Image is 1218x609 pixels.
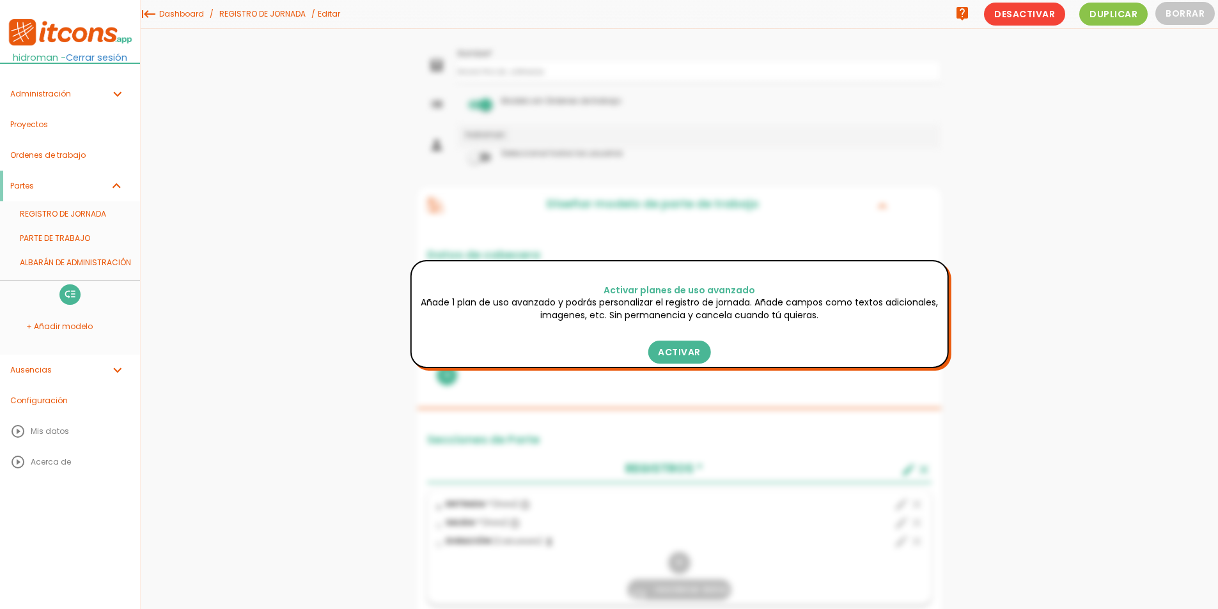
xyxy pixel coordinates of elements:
[6,311,134,342] a: + Añadir modelo
[955,1,970,26] i: live_help
[64,284,76,305] i: low_priority
[109,171,125,201] i: expand_more
[318,8,340,19] span: Editar
[10,416,26,447] i: play_circle_outline
[1155,2,1215,25] button: Borrar
[411,296,948,321] p: Añade 1 plan de uso avanzado y podrás personalizar el registro de jornada. Añade campos como text...
[1079,3,1148,26] span: Duplicar
[10,447,26,477] i: play_circle_outline
[109,355,125,385] i: expand_more
[59,284,80,305] a: low_priority
[984,3,1065,26] span: Desactivar
[949,1,975,26] a: live_help
[6,18,134,47] img: itcons-logo
[109,79,125,109] i: expand_more
[648,341,711,364] a: Activar
[66,51,127,64] a: Cerrar sesión
[411,286,948,295] h2: Activar planes de uso avanzado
